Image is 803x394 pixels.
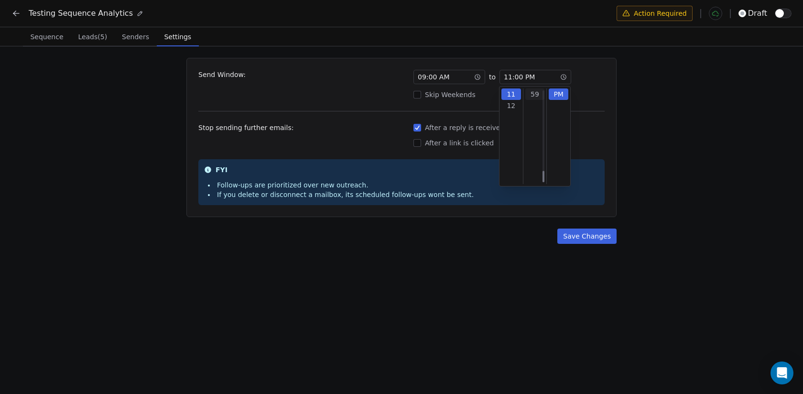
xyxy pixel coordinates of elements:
li: Follow-ups are prioritized over new outreach. [208,180,474,190]
button: After a link is clicked [413,138,421,148]
div: 11 [501,88,521,100]
li: If you delete or disconnect a mailbox, its scheduled follow-ups wont be sent. [208,190,474,199]
button: Save Changes [557,229,617,244]
span: Settings [161,30,195,44]
div: 12 [501,100,521,111]
span: Send Window: [198,70,246,99]
span: Leads (5) [74,30,111,44]
span: draft [748,8,767,19]
button: After a reply is received [413,123,421,132]
div: After a reply is received [413,123,605,132]
span: 09 : 00 AM [418,72,449,82]
div: 59 [525,88,545,100]
span: Senders [118,30,153,44]
span: FYI [216,165,228,175]
div: PM [549,88,568,100]
div: Open Intercom Messenger [770,361,793,384]
span: Sequence [26,30,67,44]
div: After a link is clicked [413,138,605,148]
button: Action Required [617,6,693,21]
span: Stop sending further emails: [198,123,293,148]
span: to [489,72,496,82]
button: Skip Weekends [413,90,421,99]
span: 11 : 00 PM [504,72,535,82]
span: Testing Sequence Analytics [29,8,133,19]
div: Skip Weekends [413,90,605,99]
